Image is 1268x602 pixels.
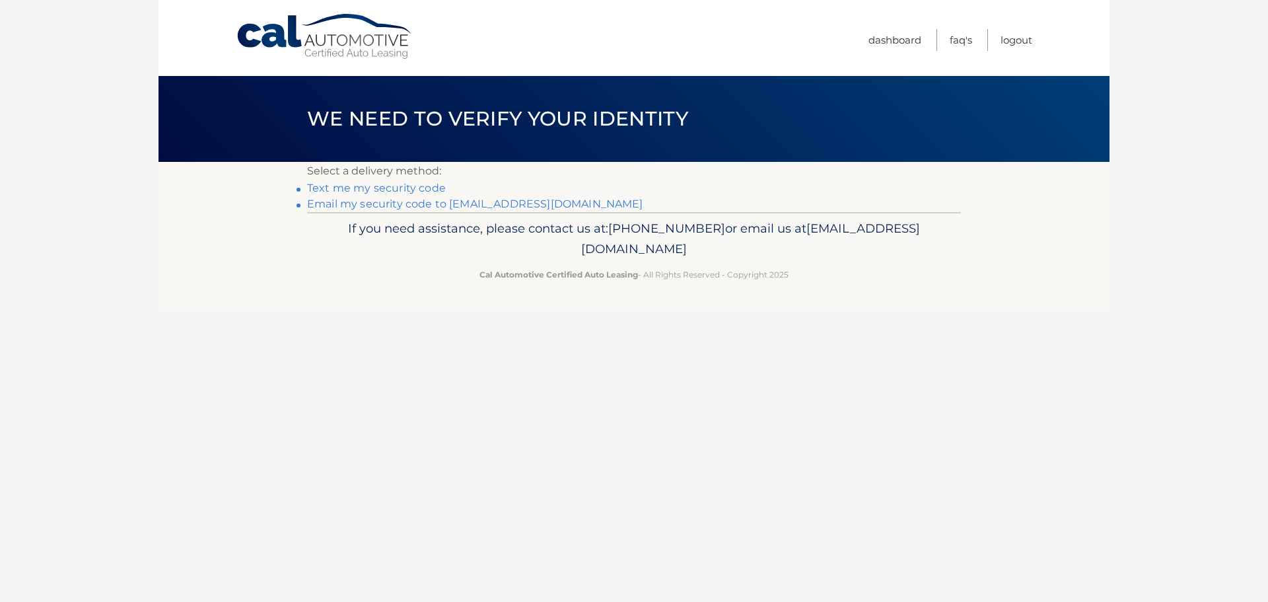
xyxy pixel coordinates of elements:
a: Text me my security code [307,182,446,194]
a: Dashboard [868,29,921,51]
a: FAQ's [950,29,972,51]
span: We need to verify your identity [307,106,688,131]
strong: Cal Automotive Certified Auto Leasing [479,270,638,280]
p: - All Rights Reserved - Copyright 2025 [316,268,952,282]
a: Cal Automotive [236,13,414,60]
span: [PHONE_NUMBER] [608,221,725,236]
p: If you need assistance, please contact us at: or email us at [316,218,952,260]
a: Email my security code to [EMAIL_ADDRESS][DOMAIN_NAME] [307,198,643,210]
a: Logout [1001,29,1032,51]
p: Select a delivery method: [307,162,961,180]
